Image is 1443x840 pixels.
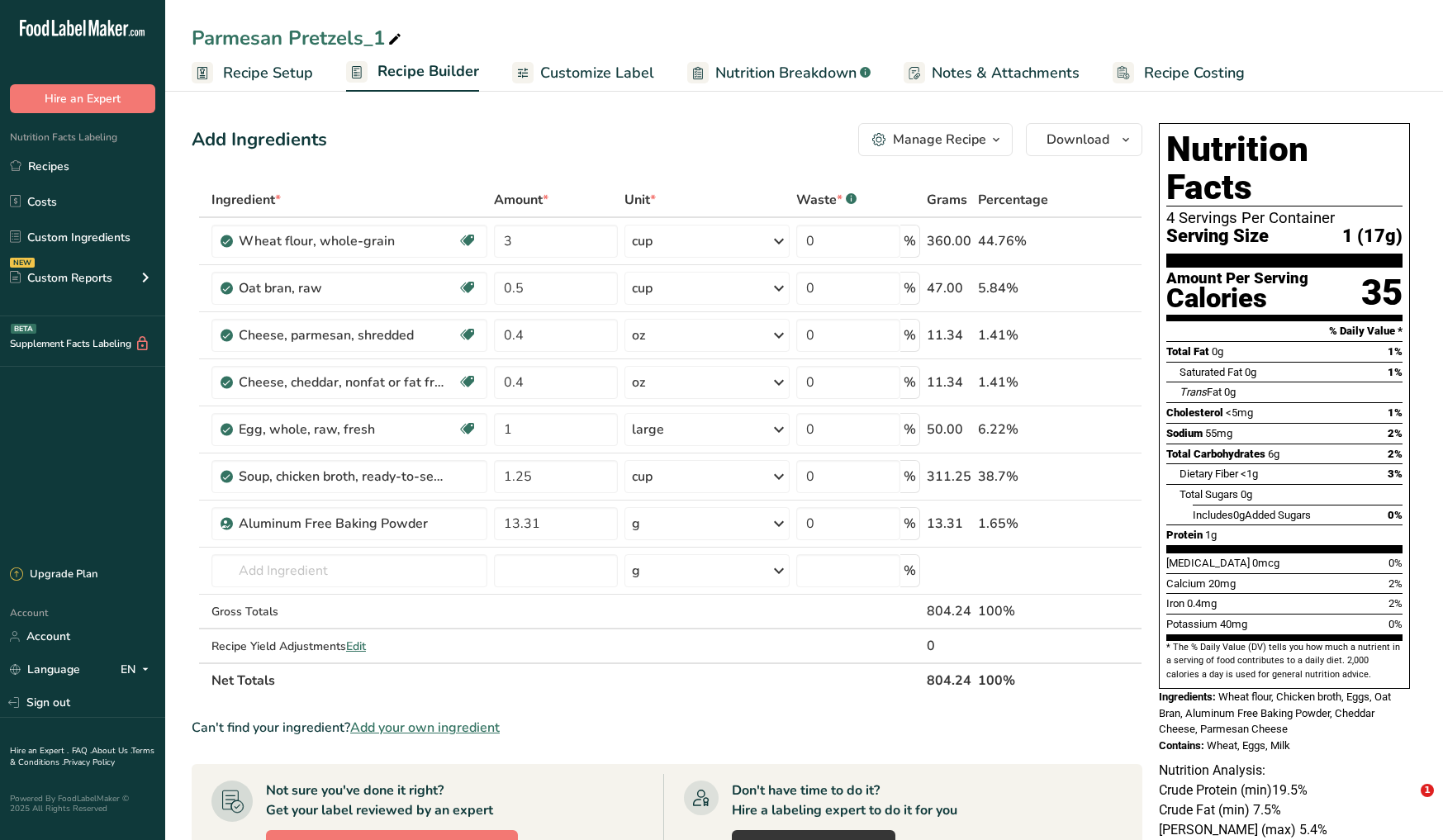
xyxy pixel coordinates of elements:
[904,55,1080,92] a: Notes & Attachments
[1245,366,1256,378] span: 0g
[1180,386,1222,398] span: Fat
[978,514,1064,534] div: 1.65%
[192,23,405,53] div: Parmesan Pretzels_1
[239,325,445,345] div: Cheese, parmesan, shredded
[1212,345,1223,358] span: 0g
[1388,345,1403,358] span: 1%
[1361,271,1403,315] div: 35
[1421,784,1434,797] span: 1
[1388,448,1403,460] span: 2%
[10,745,154,768] a: Terms & Conditions .
[978,325,1064,345] div: 1.41%
[927,601,971,621] div: 804.24
[1166,641,1403,681] section: * The % Daily Value (DV) tells you how much a nutrient in a serving of food contributes to a dail...
[1268,448,1279,460] span: 6g
[211,190,281,210] span: Ingredient
[927,231,971,251] div: 360.00
[1180,366,1242,378] span: Saturated Fat
[239,467,445,486] div: Soup, chicken broth, ready-to-serve
[10,269,112,287] div: Custom Reports
[978,601,1064,621] div: 100%
[687,55,871,92] a: Nutrition Breakdown
[1387,784,1426,823] iframe: Intercom live chat
[923,662,975,697] th: 804.24
[494,190,548,210] span: Amount
[1208,577,1236,590] span: 20mg
[1166,557,1250,569] span: [MEDICAL_DATA]
[1166,226,1269,247] span: Serving Size
[1252,557,1279,569] span: 0mcg
[893,130,986,149] div: Manage Recipe
[239,373,445,392] div: Cheese, cheddar, nonfat or fat free
[632,231,653,251] div: cup
[978,190,1048,210] span: Percentage
[632,420,664,439] div: large
[1342,226,1403,247] span: 1 (17g)
[1220,618,1247,630] span: 40mg
[978,373,1064,392] div: 1.41%
[211,554,487,587] input: Add Ingredient
[1388,618,1403,630] span: 0%
[1180,386,1207,398] i: Trans
[796,190,857,210] div: Waste
[346,638,366,654] span: Edit
[1166,597,1184,610] span: Iron
[1388,597,1403,610] span: 2%
[932,62,1080,84] span: Notes & Attachments
[624,190,656,210] span: Unit
[1205,427,1232,439] span: 55mg
[1144,62,1245,84] span: Recipe Costing
[192,126,327,154] div: Add Ingredients
[1388,366,1403,378] span: 1%
[1026,123,1142,156] button: Download
[1207,739,1290,752] span: Wheat, Eggs, Milk
[927,373,971,392] div: 11.34
[632,373,645,392] div: oz
[1159,691,1391,735] span: Wheat flour, Chicken broth, Eggs, Oat Bran, Aluminum Free Baking Powder, Cheddar Cheese, Parmesan...
[1205,529,1217,541] span: 1g
[10,84,155,113] button: Hire an Expert
[1226,406,1253,419] span: <5mg
[1388,557,1403,569] span: 0%
[1166,577,1206,590] span: Calcium
[11,324,36,334] div: BETA
[64,757,115,768] a: Privacy Policy
[927,278,971,298] div: 47.00
[350,718,500,738] span: Add your own ingredient
[10,794,155,814] div: Powered By FoodLabelMaker © 2025 All Rights Reserved
[632,325,645,345] div: oz
[927,420,971,439] div: 50.00
[1193,509,1311,521] span: Includes Added Sugars
[1224,386,1236,398] span: 0g
[1388,577,1403,590] span: 2%
[1166,321,1403,341] section: % Daily Value *
[266,781,493,820] div: Not sure you've done it right? Get your label reviewed by an expert
[1166,271,1308,287] div: Amount Per Serving
[632,514,640,534] div: g
[92,745,131,757] a: About Us .
[978,278,1064,298] div: 5.84%
[1159,739,1204,752] span: Contains:
[927,190,967,210] span: Grams
[1241,467,1258,480] span: <1g
[239,231,445,251] div: Wheat flour, whole-grain
[1113,55,1245,92] a: Recipe Costing
[1166,210,1403,226] div: 4 Servings Per Container
[10,567,97,583] div: Upgrade Plan
[1166,406,1223,419] span: Cholesterol
[1166,427,1203,439] span: Sodium
[1166,618,1218,630] span: Potassium
[1180,467,1238,480] span: Dietary Fiber
[1241,488,1252,501] span: 0g
[377,60,479,83] span: Recipe Builder
[978,231,1064,251] div: 44.76%
[1159,820,1410,840] p: [PERSON_NAME] (max) 5.4%
[858,123,1013,156] button: Manage Recipe
[239,420,445,439] div: Egg, whole, raw, fresh
[10,655,80,684] a: Language
[540,62,654,84] span: Customize Label
[1159,691,1216,703] span: Ingredients:
[1166,345,1209,358] span: Total Fat
[1166,287,1308,311] div: Calories
[211,603,487,620] div: Gross Totals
